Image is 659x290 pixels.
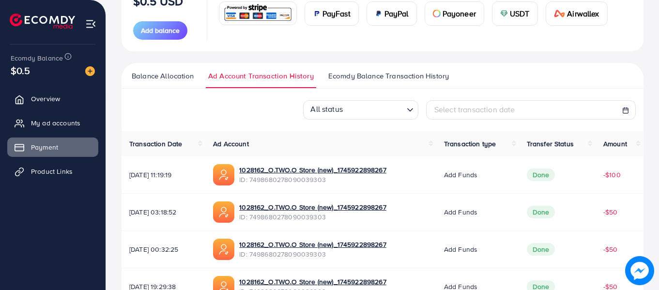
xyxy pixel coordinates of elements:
span: Payment [31,142,58,152]
span: Add balance [141,26,180,35]
img: menu [85,18,96,30]
span: My ad accounts [31,118,80,128]
img: image [85,66,95,76]
span: -$100 [603,170,621,180]
img: card [313,10,321,17]
img: card [433,10,441,17]
a: 1028162_O.TWO.O Store (new)_1745922898267 [239,240,386,249]
span: Done [527,206,555,218]
a: My ad accounts [7,113,98,133]
a: cardPayFast [305,1,359,26]
span: $0.5 [11,63,31,77]
img: card [222,3,293,24]
img: logo [10,14,75,29]
button: Add balance [133,21,187,40]
input: Search for option [346,101,403,117]
span: Transaction type [444,139,496,149]
span: Transaction Date [129,139,183,149]
a: cardPayPal [367,1,417,26]
span: PayPal [384,8,409,19]
span: ID: 7498680278090039303 [239,175,386,184]
span: Ad Account Transaction History [208,71,314,81]
a: card [219,1,297,25]
span: PayFast [322,8,351,19]
img: ic-ads-acc.e4c84228.svg [213,164,234,185]
a: cardPayoneer [425,1,484,26]
span: Payoneer [443,8,476,19]
span: Product Links [31,167,73,176]
a: cardAirwallex [546,1,608,26]
span: Done [527,168,555,181]
span: Done [527,243,555,256]
a: Product Links [7,162,98,181]
span: Balance Allocation [132,71,194,81]
span: Add funds [444,170,477,180]
span: ID: 7498680278090039303 [239,249,386,259]
a: cardUSDT [492,1,538,26]
div: Search for option [303,100,418,120]
span: Ad Account [213,139,249,149]
span: Ecomdy Balance Transaction History [328,71,449,81]
span: Overview [31,94,60,104]
span: Add funds [444,207,477,217]
span: All status [308,101,345,117]
img: card [500,10,508,17]
img: ic-ads-acc.e4c84228.svg [213,239,234,260]
span: USDT [510,8,530,19]
span: Add funds [444,244,477,254]
span: Ecomdy Balance [11,53,63,63]
img: card [554,10,566,17]
span: ID: 7498680278090039303 [239,212,386,222]
span: Select transaction date [434,104,515,115]
span: Airwallex [567,8,599,19]
span: Transfer Status [527,139,574,149]
a: Payment [7,137,98,157]
img: ic-ads-acc.e4c84228.svg [213,201,234,223]
img: image [625,256,654,285]
span: [DATE] 03:18:52 [129,207,198,217]
span: [DATE] 00:32:25 [129,244,198,254]
a: 1028162_O.TWO.O Store (new)_1745922898267 [239,277,386,287]
span: Amount [603,139,627,149]
a: 1028162_O.TWO.O Store (new)_1745922898267 [239,165,386,175]
a: Overview [7,89,98,108]
span: [DATE] 11:19:19 [129,170,198,180]
a: 1028162_O.TWO.O Store (new)_1745922898267 [239,202,386,212]
img: card [375,10,383,17]
span: -$50 [603,244,618,254]
span: -$50 [603,207,618,217]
